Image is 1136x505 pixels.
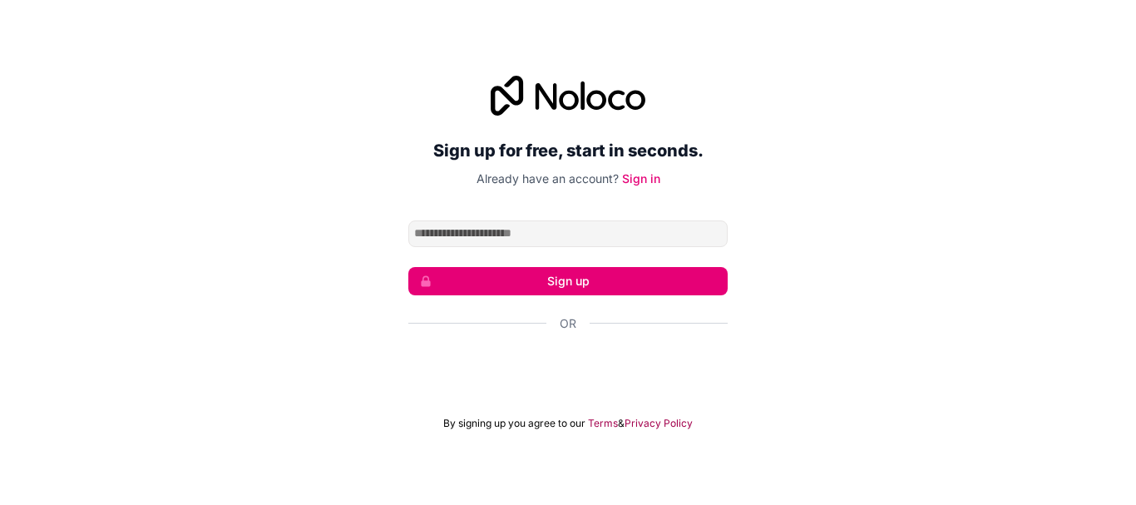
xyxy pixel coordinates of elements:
iframe: Sign in with Google Button [400,350,736,387]
span: Already have an account? [477,171,619,186]
a: Sign in [622,171,660,186]
span: Or [560,315,576,332]
button: Sign up [408,267,728,295]
h2: Sign up for free, start in seconds. [408,136,728,166]
input: Email address [408,220,728,247]
a: Terms [588,417,618,430]
a: Privacy Policy [625,417,693,430]
span: By signing up you agree to our [443,417,585,430]
span: & [618,417,625,430]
